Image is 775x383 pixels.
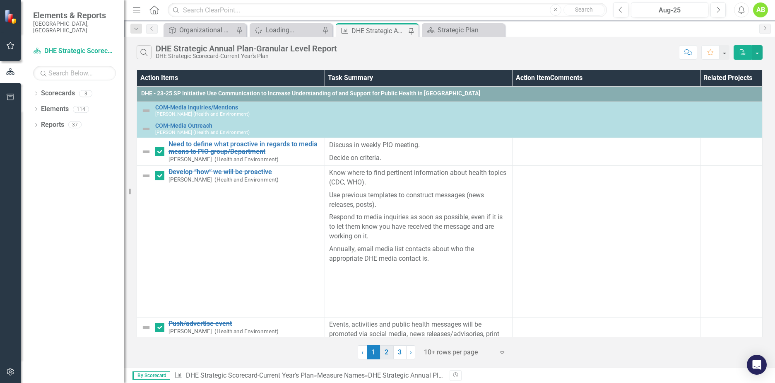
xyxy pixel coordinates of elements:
[33,10,116,20] span: Elements & Reports
[410,348,412,356] span: ›
[132,371,170,380] span: By Scorecard
[166,25,234,35] a: Organizational Development PM Scorecard
[73,106,89,113] div: 114
[141,106,151,116] img: Not Defined
[393,345,407,359] a: 3
[137,86,763,102] td: Double-Click to Edit
[41,89,75,98] a: Scorecards
[329,141,508,152] p: Discuss in weekly PIO meeting.
[141,171,151,181] img: Not Defined
[41,104,69,114] a: Elements
[329,189,508,211] p: Use previous templates to construct messages (news releases, posts).
[168,3,607,17] input: Search ClearPoint...
[33,66,116,80] input: Search Below...
[156,53,337,59] div: DHE Strategic Scorecard-Current Year's Plan
[155,112,250,117] small: [PERSON_NAME] (Health and Environment)
[513,138,700,166] td: Double-Click to Edit
[155,130,250,135] small: [PERSON_NAME] (Health and Environment)
[329,320,508,359] p: Events, activities and public health messages will be promoted via social media, news releases/ad...
[329,211,508,243] p: Respond to media inquiries as soon as possible, even if it is to let them know you have received ...
[753,2,768,17] button: AB
[325,138,513,166] td: Double-Click to Edit
[137,166,325,318] td: Double-Click to Edit Right Click for Context Menu
[137,102,763,120] td: Double-Click to Edit Right Click for Context Menu
[325,166,513,318] td: Double-Click to Edit
[634,5,705,15] div: Aug-25
[33,20,116,34] small: [GEOGRAPHIC_DATA], [GEOGRAPHIC_DATA]
[380,345,393,359] a: 2
[329,168,508,189] p: Know where to find pertinent information about health topics (CDC, WHO).
[168,177,279,183] small: [PERSON_NAME] (Health and Environment)
[137,138,325,166] td: Double-Click to Edit Right Click for Context Menu
[747,355,767,375] div: Open Intercom Messenger
[368,371,510,379] div: DHE Strategic Annual Plan-Granular Level Report
[137,120,763,138] td: Double-Click to Edit Right Click for Context Menu
[174,371,443,381] div: » »
[141,147,151,157] img: Not Defined
[351,26,406,36] div: DHE Strategic Annual Plan-Granular Level Report
[168,328,279,335] small: [PERSON_NAME] (Health and Environment)
[361,348,363,356] span: ‹
[141,124,151,134] img: Not Defined
[4,10,19,24] img: ClearPoint Strategy
[265,25,320,35] div: Loading...
[424,25,503,35] a: Strategic Plan
[179,25,234,35] div: Organizational Development PM Scorecard
[141,322,151,332] img: Not Defined
[41,120,64,130] a: Reports
[141,89,758,97] span: DHE - 23-25 SP Initiative Use Communication to Increase Understanding of and Support for Public H...
[186,371,314,379] a: DHE Strategic Scorecard-Current Year's Plan
[329,243,508,265] p: Annually, email media list contacts about who the appropriate DHE media contact is.
[252,25,320,35] a: Loading...
[155,104,758,111] a: COM-Media Inquiries/Mentions
[329,152,508,163] p: Decide on criteria.
[563,4,605,16] button: Search
[156,44,337,53] div: DHE Strategic Annual Plan-Granular Level Report
[33,46,116,56] a: DHE Strategic Scorecard-Current Year's Plan
[168,320,320,327] a: Push/advertise event
[68,121,82,128] div: 37
[438,25,503,35] div: Strategic Plan
[317,371,365,379] a: Measure Names
[168,156,279,162] small: [PERSON_NAME] (Health and Environment)
[631,2,708,17] button: Aug-25
[367,345,380,359] span: 1
[155,123,758,129] a: COM-Media Outreach
[575,6,593,13] span: Search
[79,90,92,97] div: 3
[513,166,700,318] td: Double-Click to Edit
[168,168,320,176] a: Develop “how” we will be proactive
[168,141,320,155] a: Need to define what proactive in regards to media means to PIO group/Department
